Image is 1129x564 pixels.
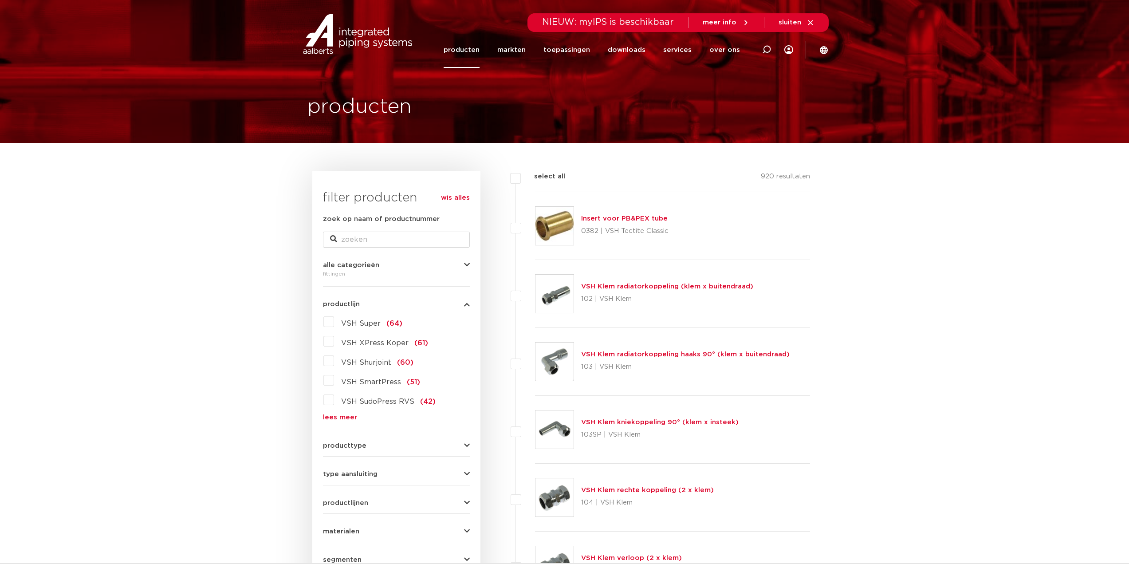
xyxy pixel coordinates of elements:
a: VSH Klem radiatorkoppeling haaks 90° (klem x buitendraad) [581,351,790,358]
a: services [663,32,692,68]
span: materialen [323,528,359,535]
button: segmenten [323,556,470,563]
label: select all [521,171,565,182]
p: 920 resultaten [761,171,810,185]
a: sluiten [779,19,814,27]
img: Thumbnail for VSH Klem kniekoppeling 90° (klem x insteek) [535,410,574,449]
a: Insert voor PB&PEX tube [581,215,668,222]
span: (51) [407,379,420,386]
span: productlijn [323,301,360,308]
img: Thumbnail for Insert voor PB&PEX tube [535,207,574,245]
img: Thumbnail for VSH Klem rechte koppeling (2 x klem) [535,478,574,517]
button: productlijn [323,301,470,308]
span: VSH Shurjoint [341,359,391,366]
input: zoeken [323,232,470,248]
label: zoek op naam of productnummer [323,214,440,225]
span: (64) [386,320,402,327]
span: (42) [420,398,436,405]
a: toepassingen [543,32,590,68]
button: producttype [323,442,470,449]
p: 104 | VSH Klem [581,496,714,510]
a: markten [497,32,526,68]
span: VSH XPress Koper [341,339,409,347]
span: sluiten [779,19,801,26]
a: downloads [608,32,645,68]
span: (60) [397,359,413,366]
h3: filter producten [323,189,470,207]
a: VSH Klem radiatorkoppeling (klem x buitendraad) [581,283,753,290]
a: wis alles [441,193,470,203]
p: 0382 | VSH Tectite Classic [581,224,669,238]
span: VSH Super [341,320,381,327]
h1: producten [307,93,412,121]
button: materialen [323,528,470,535]
img: Thumbnail for VSH Klem radiatorkoppeling (klem x buitendraad) [535,275,574,313]
span: meer info [703,19,736,26]
button: alle categorieën [323,262,470,268]
nav: Menu [444,32,740,68]
p: 103SP | VSH Klem [581,428,739,442]
a: over ons [709,32,740,68]
span: alle categorieën [323,262,379,268]
p: 103 | VSH Klem [581,360,790,374]
p: 102 | VSH Klem [581,292,753,306]
button: type aansluiting [323,471,470,477]
div: fittingen [323,268,470,279]
button: productlijnen [323,500,470,506]
a: VSH Klem kniekoppeling 90° (klem x insteek) [581,419,739,426]
span: NIEUW: myIPS is beschikbaar [542,18,674,27]
a: meer info [703,19,750,27]
a: lees meer [323,414,470,421]
a: producten [444,32,480,68]
span: VSH SudoPress RVS [341,398,414,405]
a: VSH Klem rechte koppeling (2 x klem) [581,487,714,493]
img: Thumbnail for VSH Klem radiatorkoppeling haaks 90° (klem x buitendraad) [535,343,574,381]
span: segmenten [323,556,362,563]
span: VSH SmartPress [341,379,401,386]
span: productlijnen [323,500,368,506]
span: (61) [414,339,428,347]
span: producttype [323,442,366,449]
div: my IPS [784,32,793,68]
span: type aansluiting [323,471,378,477]
a: VSH Klem verloop (2 x klem) [581,555,682,561]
